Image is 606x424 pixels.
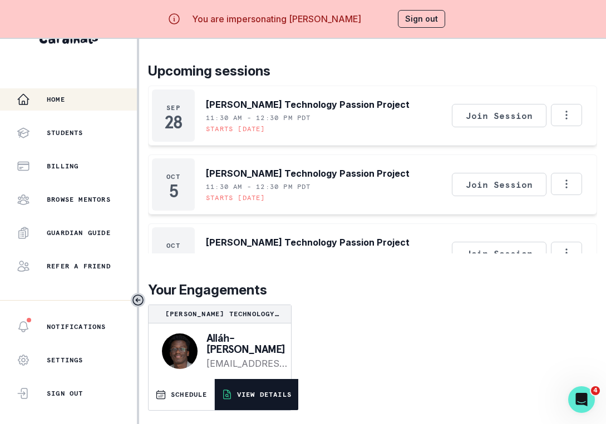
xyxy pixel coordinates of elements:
p: You are impersonating [PERSON_NAME] [192,12,361,26]
p: Browse Mentors [47,195,111,204]
p: 5 [169,186,178,197]
p: 11:30 AM - 12:30 PM PDT [206,251,311,260]
p: Your Engagements [148,280,597,300]
p: Sep [166,103,180,112]
p: 11:30 AM - 12:30 PM PDT [206,182,311,191]
p: Billing [47,162,78,171]
p: Oct [166,241,180,250]
span: 4 [591,386,600,395]
p: Starts [DATE] [206,124,265,133]
p: [PERSON_NAME] Technology Passion Project [206,98,410,111]
p: SCHEDULE [171,390,208,399]
p: Home [47,95,65,104]
p: Refer a friend [47,262,111,271]
button: Join Session [452,104,546,127]
p: [PERSON_NAME] Technology Passion Project [206,167,410,180]
button: Sign out [398,10,445,28]
p: VIEW DETAILS [237,390,292,399]
p: Starts [DATE] [206,193,265,202]
a: [EMAIL_ADDRESS][PERSON_NAME][DOMAIN_NAME] [206,357,289,370]
button: Join Session [452,173,546,196]
p: [PERSON_NAME] Technology Passion Project [153,310,287,318]
button: VIEW DETAILS [215,379,298,410]
iframe: Intercom live chat [568,386,595,413]
button: Toggle sidebar [131,293,145,307]
p: 28 [165,117,181,128]
button: Options [551,173,582,195]
p: [PERSON_NAME] Technology Passion Project [206,236,410,249]
p: Alláh-[PERSON_NAME] [206,332,289,355]
button: Options [551,104,582,126]
button: Join Session [452,242,546,265]
p: 11:30 AM - 12:30 PM PDT [206,113,311,122]
p: Settings [47,356,83,365]
p: Sign Out [47,389,83,398]
p: Upcoming sessions [148,61,597,81]
p: Oct [166,172,180,181]
button: SCHEDULE [149,379,214,410]
p: Guardian Guide [47,228,111,237]
p: Students [47,128,83,137]
p: Notifications [47,322,106,331]
button: Options [551,242,582,264]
